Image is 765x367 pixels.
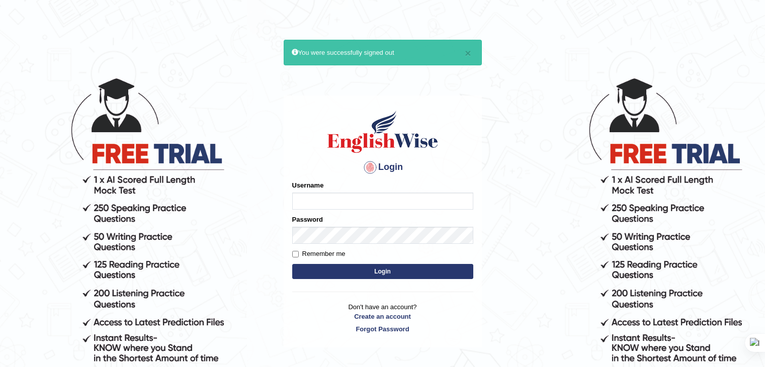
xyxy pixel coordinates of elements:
div: You were successfully signed out [284,40,482,65]
a: Create an account [292,312,473,321]
h4: Login [292,159,473,175]
button: × [465,48,471,58]
p: Don't have an account? [292,302,473,333]
label: Password [292,215,323,224]
a: Forgot Password [292,324,473,334]
label: Remember me [292,249,346,259]
button: Login [292,264,473,279]
label: Username [292,180,324,190]
input: Remember me [292,251,299,257]
img: Logo of English Wise sign in for intelligent practice with AI [325,109,440,154]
